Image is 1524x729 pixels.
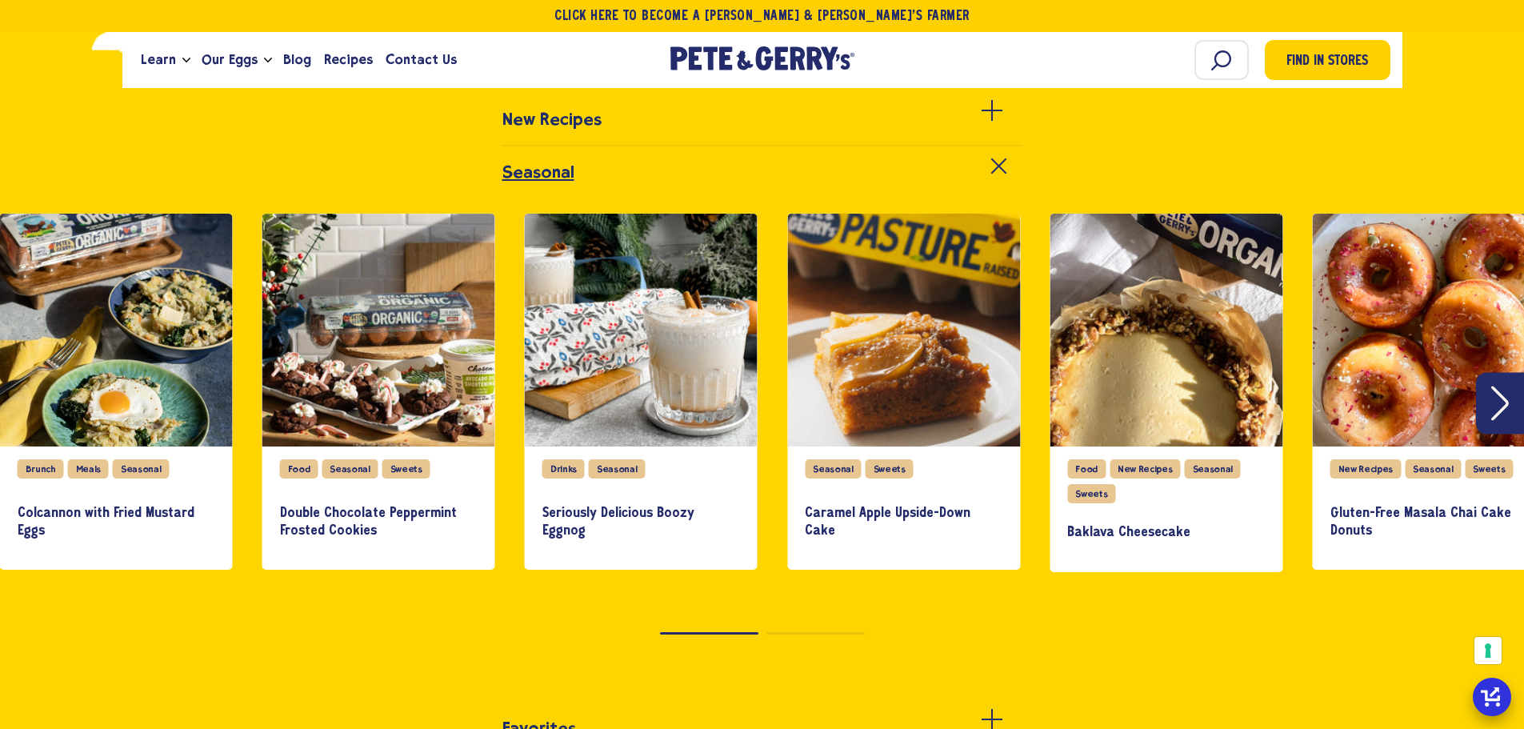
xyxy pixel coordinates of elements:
a: Find in Stores [1265,40,1390,80]
button: Open the dropdown menu for Our Eggs [264,58,272,63]
a: Blog [277,38,318,82]
h3: New Recipes [502,110,602,129]
div: New Recipes [1110,459,1180,479]
div: Sweets [1067,484,1115,503]
button: Page dot 2 [766,632,865,635]
button: Next [1476,373,1524,435]
span: Contact Us [386,50,457,70]
div: Seasonal [805,459,861,479]
button: Your consent preferences for tracking technologies [1474,637,1502,664]
div: Seasonal [1185,459,1241,479]
a: Caramel Apple Upside-Down Cake [805,491,1002,554]
span: Learn [141,50,176,70]
span: Blog [283,50,311,70]
a: Colcannon with Fried Mustard Eggs [18,491,215,554]
button: Open the dropdown menu for Learn [182,58,190,63]
div: slide 4 of 10 [787,214,1020,570]
div: Sweets [866,459,914,479]
div: Meals [68,459,109,479]
a: Learn [134,38,182,82]
div: Sweets [1465,459,1513,479]
div: slide 2 of 10 [262,214,495,570]
span: Recipes [324,50,373,70]
a: New Recipes [502,110,1022,146]
h3: Colcannon with Fried Mustard Eggs [18,505,215,539]
div: Seasonal [322,459,378,479]
div: Brunch [18,459,64,479]
h3: Baklava Cheesecake [1067,524,1265,542]
input: Search [1194,40,1249,80]
div: Seasonal [113,459,169,479]
a: Our Eggs [195,38,264,82]
a: Contact Us [379,38,463,82]
div: Sweets [382,459,430,479]
div: New Recipes [1330,459,1401,479]
div: slide 3 of 10 [525,214,758,570]
button: Page dot 1 [660,632,758,635]
h3: Seasonal [502,162,574,182]
h3: Seriously Delicious Boozy Eggnog [542,505,740,539]
div: slide 5 of 10 [1050,214,1282,572]
h3: Double Chocolate Peppermint Frosted Cookies [280,505,478,539]
a: Seasonal [502,162,1022,198]
a: Baklava Cheesecake [1067,510,1265,556]
div: Drinks [542,459,585,479]
div: Seasonal [589,459,645,479]
div: Food [1067,459,1106,479]
a: Recipes [318,38,379,82]
span: Our Eggs [202,50,258,70]
div: Food [280,459,318,479]
a: Double Chocolate Peppermint Frosted Cookies [280,491,478,554]
h3: Caramel Apple Upside-Down Cake [805,505,1002,539]
a: Seriously Delicious Boozy Eggnog [542,491,740,554]
div: Seasonal [1405,459,1461,479]
span: Find in Stores [1286,51,1368,73]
